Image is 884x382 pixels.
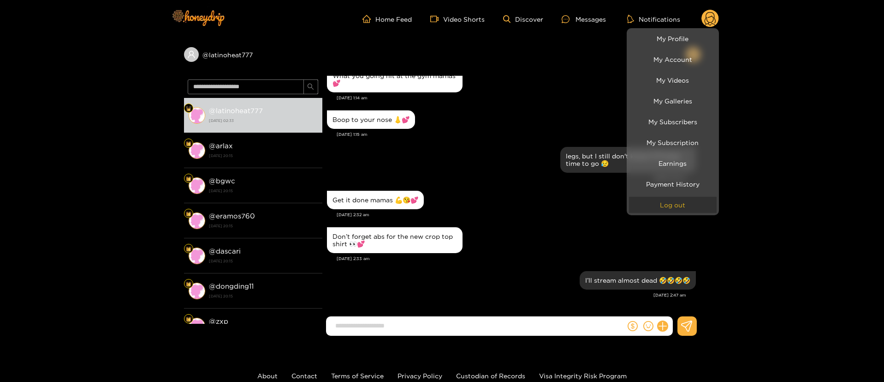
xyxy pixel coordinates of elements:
[629,197,717,213] button: Log out
[629,134,717,151] a: My Subscription
[629,176,717,192] a: Payment History
[629,51,717,67] a: My Account
[629,30,717,47] a: My Profile
[629,72,717,88] a: My Videos
[629,114,717,130] a: My Subscribers
[629,93,717,109] a: My Galleries
[629,155,717,171] a: Earnings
